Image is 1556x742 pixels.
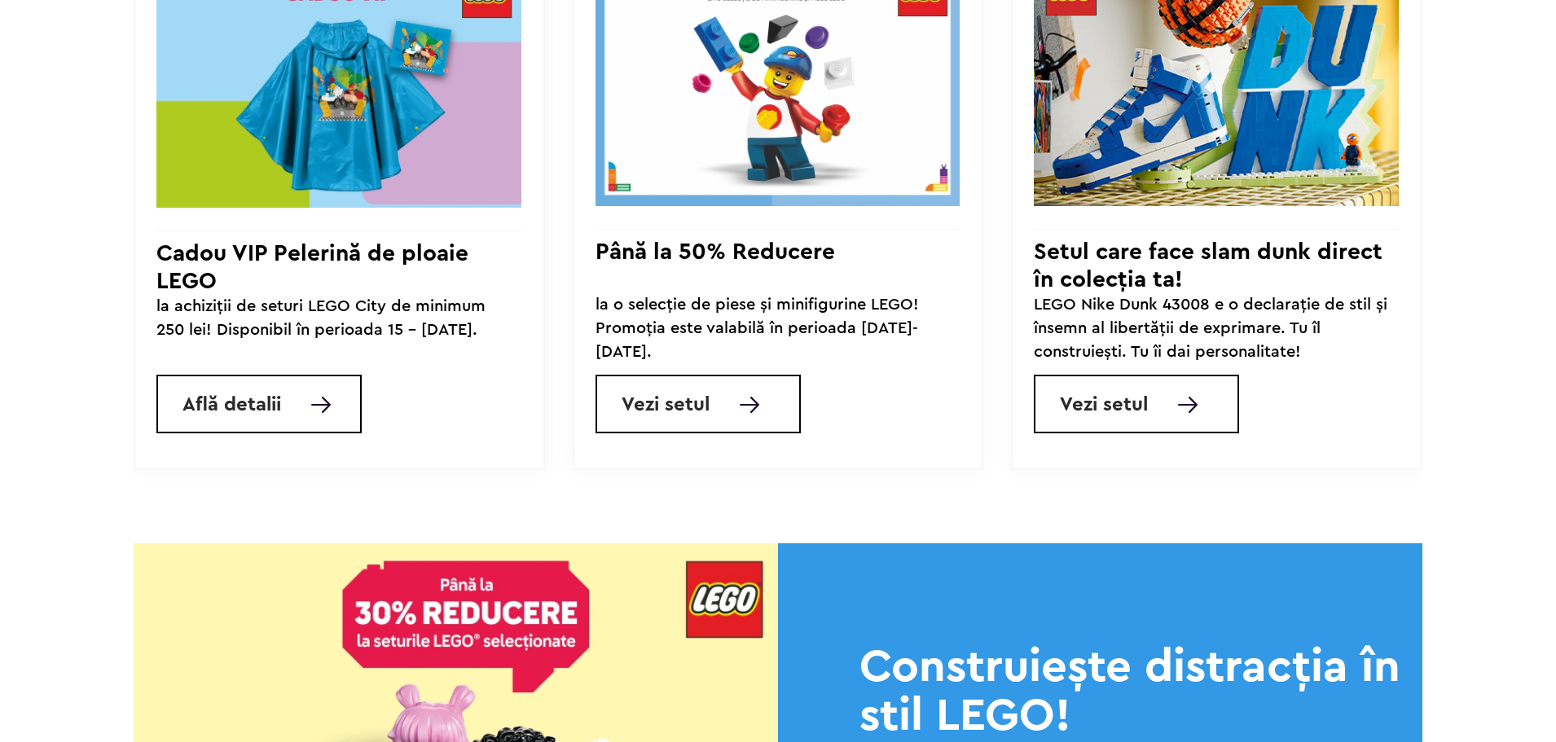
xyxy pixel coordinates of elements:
div: la achiziții de seturi LEGO City de minimum 250 lei! Disponibil în perioada 15 - [DATE]. [156,295,521,364]
img: Află detalii [311,397,331,413]
span: Vezi setul [622,395,710,415]
h3: Construiește distracția în stil LEGO! [859,643,1422,740]
span: Vezi setul [1060,395,1148,415]
h3: Până la 50% Reducere [596,238,960,286]
div: la o selecție de piese și minifigurine LEGO! Promoția este valabilă în perioada [DATE]-[DATE]. [596,293,960,364]
h3: Cadou VIP Pelerină de ploaie LEGO [156,239,521,288]
a: Află detalii [156,375,362,433]
a: Vezi setul [1034,375,1239,433]
h3: Setul care face slam dunk direct în colecția ta! [1034,238,1399,286]
img: Vezi setul [740,397,759,413]
img: Vezi setul [1178,397,1198,413]
div: LEGO Nike Dunk 43008 e o declarație de stil și însemn al libertății de exprimare. Tu îl construie... [1034,293,1399,364]
a: Vezi setul [596,375,801,433]
span: Află detalii [182,395,281,415]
